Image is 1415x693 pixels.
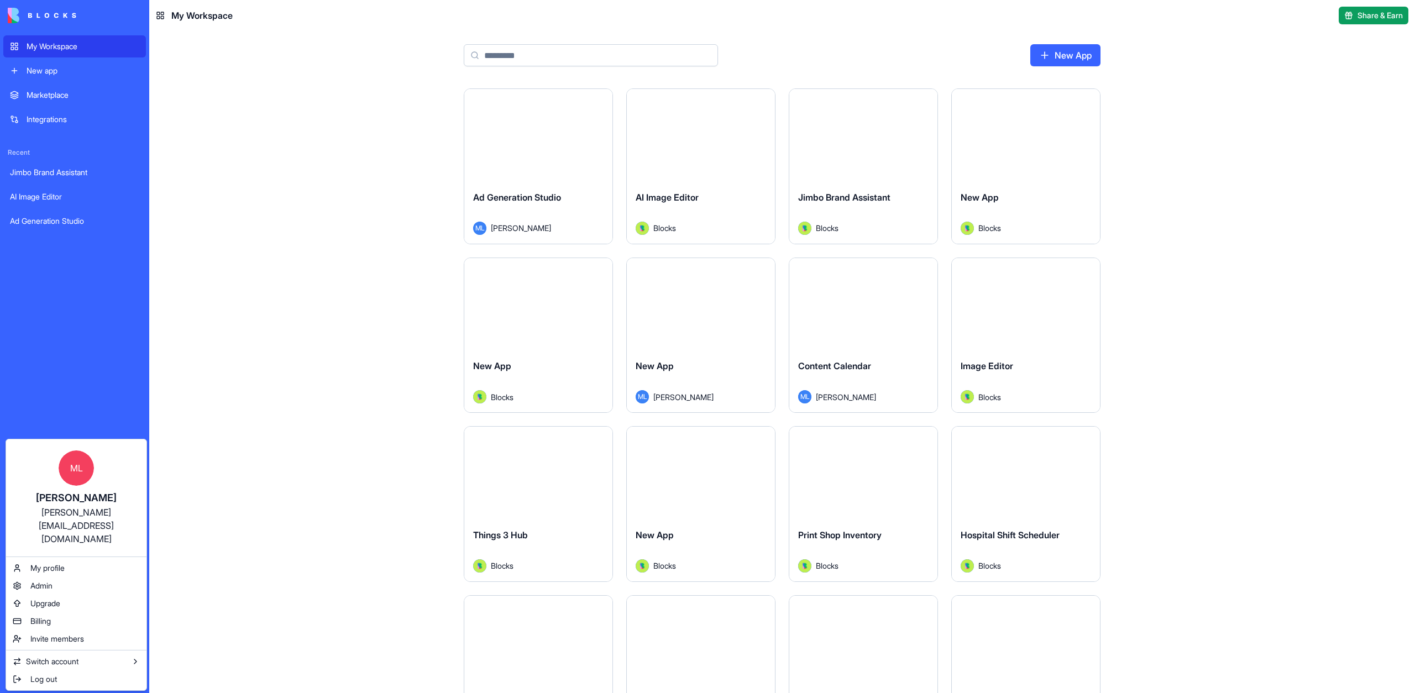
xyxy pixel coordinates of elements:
[10,191,139,202] div: AI Image Editor
[3,148,146,157] span: Recent
[30,633,84,644] span: Invite members
[17,506,135,545] div: [PERSON_NAME][EMAIL_ADDRESS][DOMAIN_NAME]
[8,442,144,554] a: ML[PERSON_NAME][PERSON_NAME][EMAIL_ADDRESS][DOMAIN_NAME]
[10,167,139,178] div: Jimbo Brand Assistant
[8,577,144,595] a: Admin
[17,490,135,506] div: [PERSON_NAME]
[8,595,144,612] a: Upgrade
[30,674,57,685] span: Log out
[30,563,65,574] span: My profile
[8,612,144,630] a: Billing
[8,559,144,577] a: My profile
[30,598,60,609] span: Upgrade
[10,216,139,227] div: Ad Generation Studio
[30,616,51,627] span: Billing
[30,580,53,591] span: Admin
[26,656,78,667] span: Switch account
[8,630,144,648] a: Invite members
[59,450,94,486] span: ML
